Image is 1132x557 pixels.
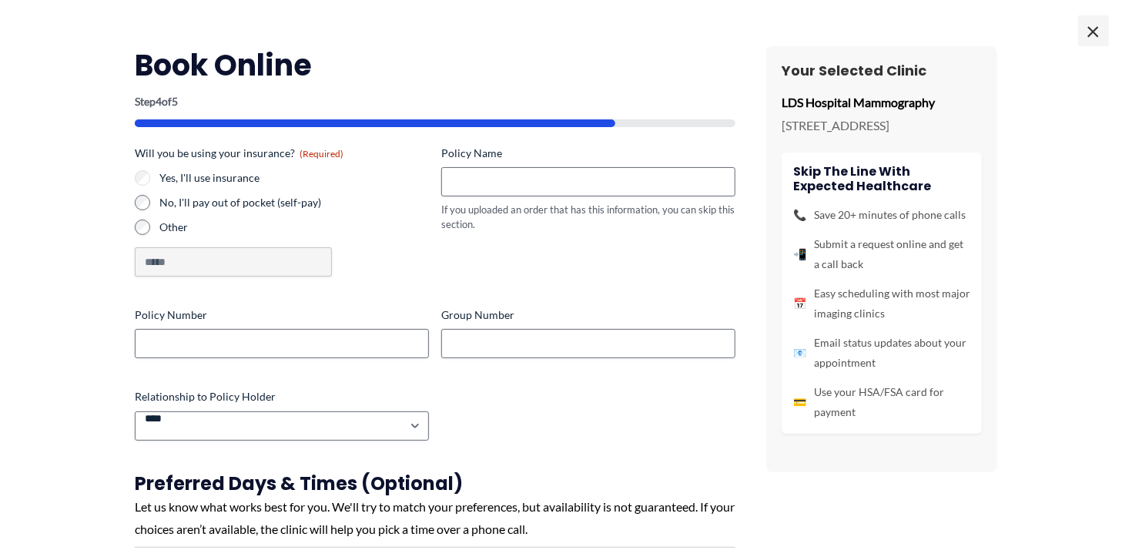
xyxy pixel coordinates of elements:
[782,62,982,79] h3: Your Selected Clinic
[135,146,343,161] legend: Will you be using your insurance?
[793,244,806,264] span: 📲
[793,392,806,412] span: 💳
[159,220,429,235] label: Other
[300,148,343,159] span: (Required)
[793,294,806,314] span: 📅
[1078,15,1109,46] span: ×
[135,307,429,323] label: Policy Number
[441,203,735,231] div: If you uploaded an order that has this information, you can skip this section.
[135,389,429,404] label: Relationship to Policy Holder
[793,205,806,225] span: 📞
[782,91,982,114] p: LDS Hospital Mammography
[793,205,970,225] li: Save 20+ minutes of phone calls
[135,96,735,107] p: Step of
[793,333,970,373] li: Email status updates about your appointment
[441,146,735,161] label: Policy Name
[172,95,178,108] span: 5
[441,307,735,323] label: Group Number
[793,284,970,324] li: Easy scheduling with most major imaging clinics
[156,95,162,108] span: 4
[793,234,970,274] li: Submit a request online and get a call back
[159,170,429,186] label: Yes, I'll use insurance
[782,114,982,137] p: [STREET_ADDRESS]
[135,471,735,495] h3: Preferred Days & Times (Optional)
[135,46,735,84] h2: Book Online
[159,195,429,210] label: No, I'll pay out of pocket (self-pay)
[135,495,735,541] div: Let us know what works best for you. We'll try to match your preferences, but availability is not...
[793,343,806,363] span: 📧
[793,382,970,422] li: Use your HSA/FSA card for payment
[793,164,970,193] h4: Skip the line with Expected Healthcare
[135,247,332,277] input: Other Choice, please specify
